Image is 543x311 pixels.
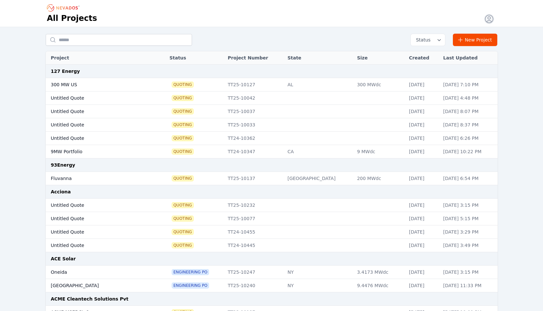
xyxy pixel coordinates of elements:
[440,51,497,65] th: Last Updated
[224,172,284,185] td: TT25-10137
[46,225,498,239] tr: Untitled QuoteQuotingTT24-10455[DATE][DATE] 3:29 PM
[354,145,406,158] td: 9 MWdc
[406,279,440,292] td: [DATE]
[440,105,497,118] td: [DATE] 8:07 PM
[46,51,150,65] th: Project
[440,172,497,185] td: [DATE] 6:54 PM
[46,212,150,225] td: Untitled Quote
[406,118,440,132] td: [DATE]
[46,91,150,105] td: Untitled Quote
[440,225,497,239] td: [DATE] 3:29 PM
[224,105,284,118] td: TT25-10037
[46,105,498,118] tr: Untitled QuoteQuotingTT25-10037[DATE][DATE] 8:07 PM
[406,225,440,239] td: [DATE]
[354,279,406,292] td: 9.4476 MWdc
[46,212,498,225] tr: Untitled QuoteQuotingTT25-10077[DATE][DATE] 5:15 PM
[411,34,445,46] button: Status
[172,82,193,87] span: Quoting
[406,212,440,225] td: [DATE]
[284,172,354,185] td: [GEOGRAPHIC_DATA]
[440,266,497,279] td: [DATE] 3:15 PM
[224,212,284,225] td: TT25-10077
[440,199,497,212] td: [DATE] 3:15 PM
[46,185,498,199] td: Acciona
[440,118,497,132] td: [DATE] 8:37 PM
[224,279,284,292] td: TT25-10240
[440,212,497,225] td: [DATE] 5:15 PM
[46,65,498,78] td: 127 Energy
[46,199,150,212] td: Untitled Quote
[354,266,406,279] td: 3.4173 MWdc
[406,145,440,158] td: [DATE]
[46,145,150,158] td: 9MW Portfolio
[172,176,193,181] span: Quoting
[172,216,193,221] span: Quoting
[46,105,150,118] td: Untitled Quote
[46,199,498,212] tr: Untitled QuoteQuotingTT25-10232[DATE][DATE] 3:15 PM
[46,145,498,158] tr: 9MW PortfolioQuotingTT24-10347CA9 MWdc[DATE][DATE] 10:22 PM
[284,279,354,292] td: NY
[224,118,284,132] td: TT25-10033
[46,279,498,292] tr: [GEOGRAPHIC_DATA]Engineering POTT25-10240NY9.4476 MWdc[DATE][DATE] 11:33 PM
[354,78,406,91] td: 300 MWdc
[413,37,431,43] span: Status
[406,239,440,252] td: [DATE]
[46,239,150,252] td: Untitled Quote
[453,34,498,46] a: New Project
[406,105,440,118] td: [DATE]
[46,118,150,132] td: Untitled Quote
[46,158,498,172] td: 93Energy
[46,266,150,279] td: Oneida
[284,145,354,158] td: CA
[440,91,497,105] td: [DATE] 4:48 PM
[46,132,150,145] td: Untitled Quote
[440,239,497,252] td: [DATE] 3:49 PM
[46,292,498,306] td: ACME Cleantech Solutions Pvt
[46,132,498,145] tr: Untitled QuoteQuotingTT24-10362[DATE][DATE] 6:26 PM
[172,243,193,248] span: Quoting
[172,122,193,127] span: Quoting
[224,145,284,158] td: TT24-10347
[46,239,498,252] tr: Untitled QuoteQuotingTT24-10445[DATE][DATE] 3:49 PM
[284,78,354,91] td: AL
[172,229,193,235] span: Quoting
[224,132,284,145] td: TT24-10362
[46,266,498,279] tr: OneidaEngineering POTT25-10247NY3.4173 MWdc[DATE][DATE] 3:15 PM
[47,13,97,24] h1: All Projects
[406,51,440,65] th: Created
[406,172,440,185] td: [DATE]
[406,78,440,91] td: [DATE]
[46,78,150,91] td: 300 MW US
[47,3,82,13] nav: Breadcrumb
[406,132,440,145] td: [DATE]
[406,199,440,212] td: [DATE]
[172,270,209,275] span: Engineering PO
[172,136,193,141] span: Quoting
[440,279,497,292] td: [DATE] 11:33 PM
[224,51,284,65] th: Project Number
[224,199,284,212] td: TT25-10232
[46,118,498,132] tr: Untitled QuoteQuotingTT25-10033[DATE][DATE] 8:37 PM
[284,266,354,279] td: NY
[46,172,150,185] td: Fluvanna
[46,78,498,91] tr: 300 MW USQuotingTT25-10127AL300 MWdc[DATE][DATE] 7:10 PM
[354,172,406,185] td: 200 MWdc
[224,266,284,279] td: TT25-10247
[46,279,150,292] td: [GEOGRAPHIC_DATA]
[166,51,225,65] th: Status
[354,51,406,65] th: Size
[172,149,193,154] span: Quoting
[406,266,440,279] td: [DATE]
[406,91,440,105] td: [DATE]
[440,78,497,91] td: [DATE] 7:10 PM
[440,132,497,145] td: [DATE] 6:26 PM
[46,172,498,185] tr: FluvannaQuotingTT25-10137[GEOGRAPHIC_DATA]200 MWdc[DATE][DATE] 6:54 PM
[172,95,193,101] span: Quoting
[224,78,284,91] td: TT25-10127
[440,145,497,158] td: [DATE] 10:22 PM
[224,91,284,105] td: TT25-10042
[46,252,498,266] td: ACE Solar
[284,51,354,65] th: State
[224,225,284,239] td: TT24-10455
[224,239,284,252] td: TT24-10445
